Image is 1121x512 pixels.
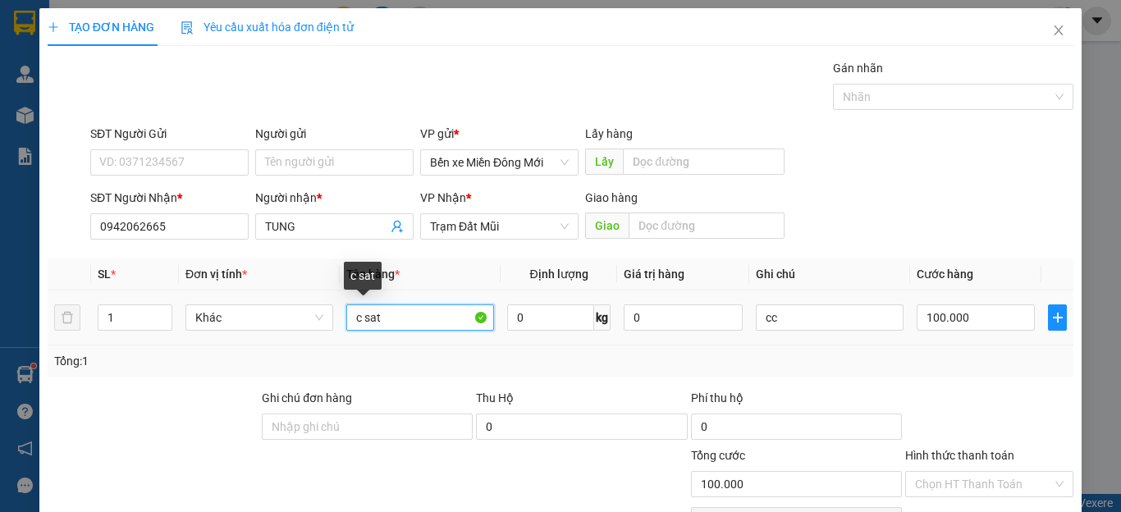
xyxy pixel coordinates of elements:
[624,267,684,281] span: Giá trị hàng
[98,267,111,281] span: SL
[255,125,414,143] div: Người gửi
[90,125,249,143] div: SĐT Người Gửi
[749,258,910,290] th: Ghi chú
[917,267,973,281] span: Cước hàng
[262,391,352,405] label: Ghi chú đơn hàng
[691,389,902,414] div: Phí thu hộ
[833,62,883,75] label: Gán nhãn
[430,150,569,175] span: Bến xe Miền Đông Mới
[624,304,742,331] input: 0
[1036,8,1082,54] button: Close
[255,189,414,207] div: Người nhận
[585,213,629,239] span: Giao
[585,149,623,175] span: Lấy
[262,414,473,440] input: Ghi chú đơn hàng
[691,449,745,462] span: Tổng cước
[529,267,588,281] span: Định lượng
[420,191,466,204] span: VP Nhận
[585,191,638,204] span: Giao hàng
[594,304,611,331] span: kg
[430,214,569,239] span: Trạm Đất Mũi
[905,449,1014,462] label: Hình thức thanh toán
[48,21,154,34] span: TẠO ĐƠN HÀNG
[185,267,247,281] span: Đơn vị tính
[1052,24,1065,37] span: close
[756,304,904,331] input: Ghi Chú
[1048,304,1067,331] button: plus
[420,125,579,143] div: VP gửi
[54,352,434,370] div: Tổng: 1
[90,189,249,207] div: SĐT Người Nhận
[346,267,400,281] span: Tên hàng
[346,304,494,331] input: VD: Bàn, Ghế
[391,220,404,233] span: user-add
[623,149,785,175] input: Dọc đường
[195,305,323,330] span: Khác
[476,391,514,405] span: Thu Hộ
[181,21,194,34] img: icon
[344,262,382,290] div: c sat
[585,127,633,140] span: Lấy hàng
[1049,311,1066,324] span: plus
[629,213,785,239] input: Dọc đường
[54,304,80,331] button: delete
[48,21,59,33] span: plus
[181,21,354,34] span: Yêu cầu xuất hóa đơn điện tử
